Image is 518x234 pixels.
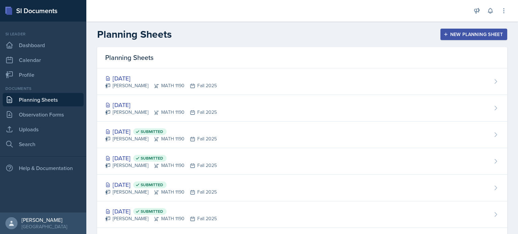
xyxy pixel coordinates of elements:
div: [DATE] [105,74,217,83]
div: [PERSON_NAME] MATH 1190 Fall 2025 [105,162,217,169]
div: [PERSON_NAME] MATH 1190 Fall 2025 [105,215,217,222]
a: Uploads [3,123,84,136]
div: Si leader [3,31,84,37]
h2: Planning Sheets [97,28,172,40]
a: Planning Sheets [3,93,84,106]
div: Documents [3,86,84,92]
div: [PERSON_NAME] [22,216,67,223]
div: [GEOGRAPHIC_DATA] [22,223,67,230]
div: [DATE] [105,100,217,109]
div: [PERSON_NAME] MATH 1190 Fall 2025 [105,135,217,142]
a: Calendar [3,53,84,67]
div: Help & Documentation [3,161,84,175]
a: Search [3,137,84,151]
span: Submitted [141,182,163,188]
a: [DATE] Submitted [PERSON_NAME]MATH 1190Fall 2025 [97,201,507,228]
div: [DATE] [105,127,217,136]
button: New Planning Sheet [440,29,507,40]
span: Submitted [141,129,163,134]
a: [DATE] [PERSON_NAME]MATH 1190Fall 2025 [97,95,507,122]
a: [DATE] Submitted [PERSON_NAME]MATH 1190Fall 2025 [97,122,507,148]
div: [DATE] [105,154,217,163]
div: [DATE] [105,207,217,216]
a: [DATE] Submitted [PERSON_NAME]MATH 1190Fall 2025 [97,148,507,175]
div: [PERSON_NAME] MATH 1190 Fall 2025 [105,109,217,116]
a: Observation Forms [3,108,84,121]
a: Dashboard [3,38,84,52]
div: [PERSON_NAME] MATH 1190 Fall 2025 [105,82,217,89]
a: [DATE] Submitted [PERSON_NAME]MATH 1190Fall 2025 [97,175,507,201]
div: New Planning Sheet [445,32,503,37]
span: Submitted [141,156,163,161]
span: Submitted [141,209,163,214]
a: [DATE] [PERSON_NAME]MATH 1190Fall 2025 [97,68,507,95]
div: [DATE] [105,180,217,189]
a: Profile [3,68,84,81]
div: Planning Sheets [97,47,507,68]
div: [PERSON_NAME] MATH 1190 Fall 2025 [105,189,217,196]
